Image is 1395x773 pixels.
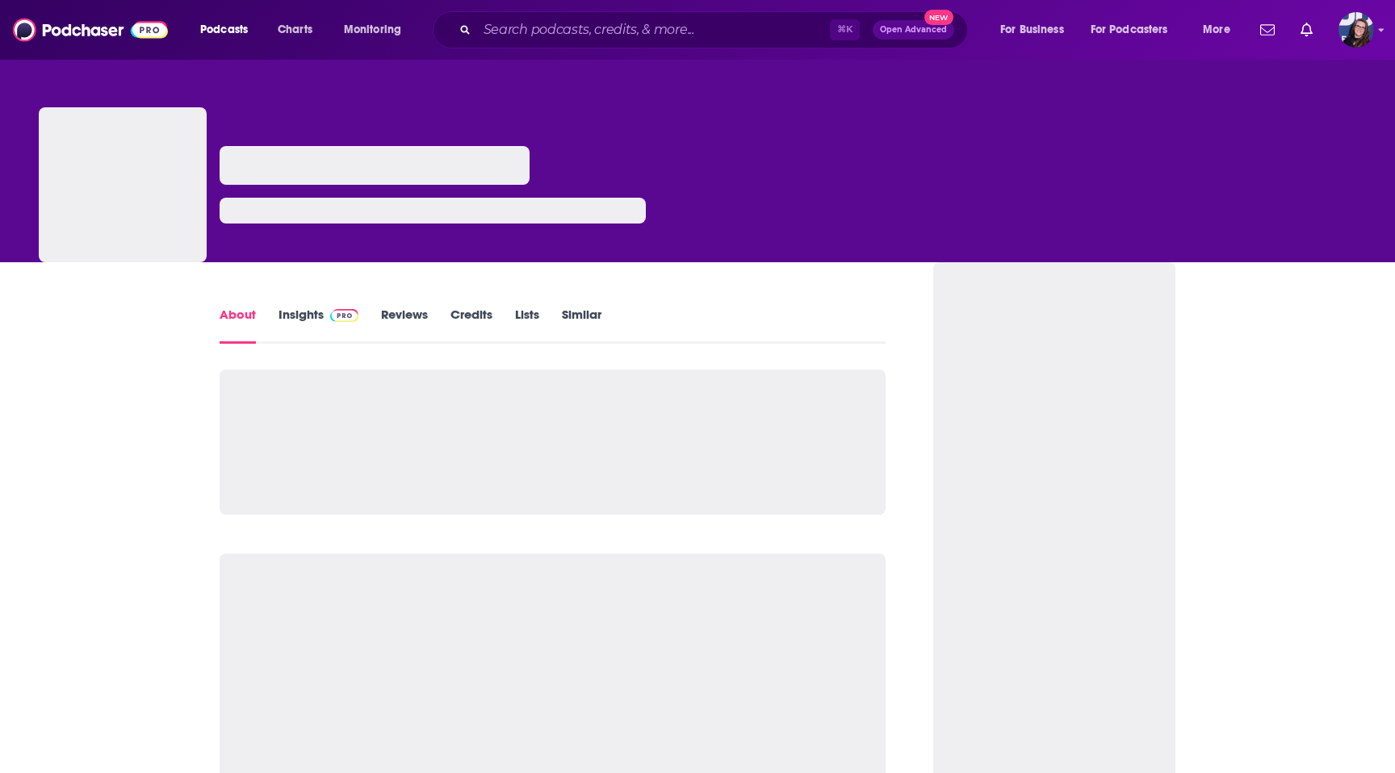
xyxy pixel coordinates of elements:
[189,17,269,43] button: open menu
[344,19,401,41] span: Monitoring
[1338,12,1374,48] img: User Profile
[1000,19,1064,41] span: For Business
[267,17,322,43] a: Charts
[1294,16,1319,44] a: Show notifications dropdown
[200,19,248,41] span: Podcasts
[1338,12,1374,48] button: Show profile menu
[450,307,492,344] a: Credits
[279,307,358,344] a: InsightsPodchaser Pro
[880,26,947,34] span: Open Advanced
[1254,16,1281,44] a: Show notifications dropdown
[1203,19,1230,41] span: More
[13,15,168,45] img: Podchaser - Follow, Share and Rate Podcasts
[381,307,428,344] a: Reviews
[1091,19,1168,41] span: For Podcasters
[333,17,422,43] button: open menu
[330,309,358,322] img: Podchaser Pro
[1080,17,1192,43] button: open menu
[515,307,539,344] a: Lists
[873,20,954,40] button: Open AdvancedNew
[1338,12,1374,48] span: Logged in as CallieDaruk
[989,17,1084,43] button: open menu
[1192,17,1250,43] button: open menu
[924,10,953,25] span: New
[830,19,860,40] span: ⌘ K
[278,19,312,41] span: Charts
[448,11,983,48] div: Search podcasts, credits, & more...
[477,17,830,43] input: Search podcasts, credits, & more...
[220,307,256,344] a: About
[562,307,601,344] a: Similar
